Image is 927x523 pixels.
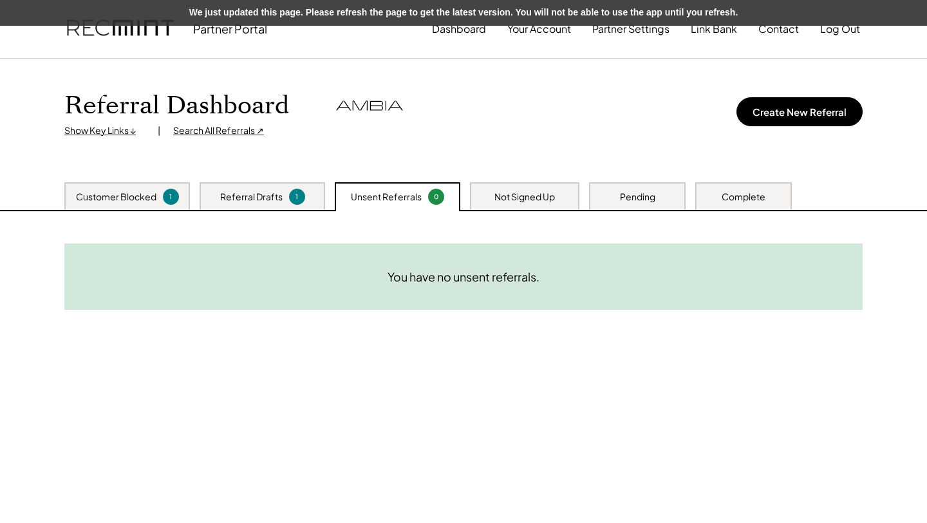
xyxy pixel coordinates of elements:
[722,191,765,204] div: Complete
[64,91,289,121] h1: Referral Dashboard
[291,192,303,202] div: 1
[64,124,145,137] div: Show Key Links ↓
[334,99,405,113] img: ambia-solar.svg
[76,191,156,204] div: Customer Blocked
[430,192,442,202] div: 0
[736,97,863,126] button: Create New Referral
[220,191,283,204] div: Referral Drafts
[173,124,264,137] div: Search All Referrals ↗
[165,192,177,202] div: 1
[351,191,422,204] div: Unsent Referrals
[507,16,571,42] button: Your Account
[432,16,486,42] button: Dashboard
[820,16,860,42] button: Log Out
[758,16,799,42] button: Contact
[158,124,160,137] div: |
[494,191,555,204] div: Not Signed Up
[592,16,669,42] button: Partner Settings
[691,16,737,42] button: Link Bank
[620,191,655,204] div: Pending
[67,7,174,51] img: recmint-logotype%403x.png
[388,269,539,284] div: You have no unsent referrals.
[193,21,267,36] div: Partner Portal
